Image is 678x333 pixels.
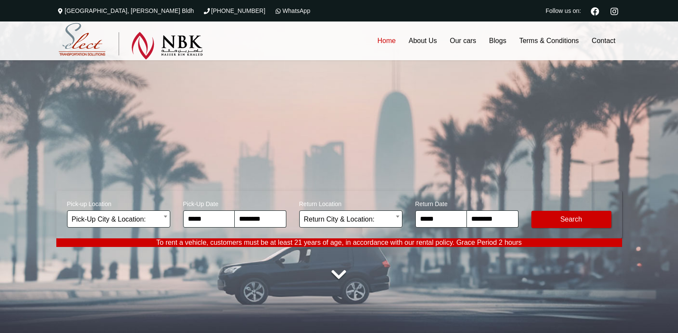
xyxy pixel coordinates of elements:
a: Contact [585,22,622,60]
p: To rent a vehicle, customers must be at least 21 years of age, in accordance with our rental poli... [56,238,622,247]
a: Instagram [607,6,622,15]
span: Return Date [415,195,518,210]
span: Return City & Location: [304,211,398,228]
button: Modify Search [531,211,611,228]
span: Pick-up Location [67,195,170,210]
a: WhatsApp [274,7,310,14]
a: Our cars [443,22,482,60]
a: Facebook [587,6,603,15]
span: Pick-Up Date [183,195,286,210]
img: Select Rent a Car [58,23,203,60]
a: [PHONE_NUMBER] [202,7,265,14]
span: Pick-Up City & Location: [72,211,166,228]
a: Home [371,22,402,60]
span: Pick-Up City & Location: [67,210,170,228]
span: Return City & Location: [299,210,402,228]
a: About Us [402,22,443,60]
a: Terms & Conditions [513,22,586,60]
a: Blogs [483,22,513,60]
span: Return Location [299,195,402,210]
